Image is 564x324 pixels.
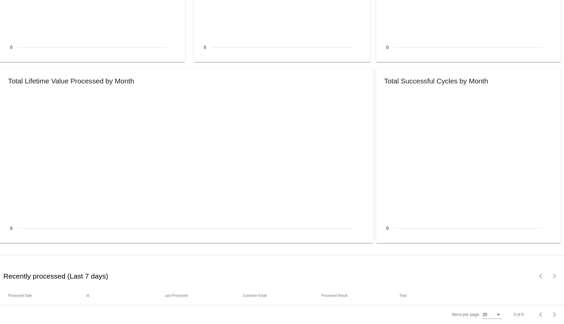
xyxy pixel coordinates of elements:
button: Next page [548,269,561,283]
text: 0 [10,226,12,231]
button: Previous page [534,269,548,283]
mat-header-cell: Processed Result [321,294,399,297]
mat-header-cell: Total [399,294,478,297]
mat-header-cell: Processed Date [8,294,86,297]
h2: Total Successful Cycles by Month [384,77,488,85]
text: 0 [386,226,389,231]
mat-header-cell: Last Processed [165,294,243,297]
button: Next page [548,308,561,321]
text: 0 [386,45,389,50]
span: 20 [483,312,487,317]
text: 0 [10,45,12,50]
h2: Total Lifetime Value Processed by Month [8,77,134,85]
div: 0 of 0 [514,312,524,317]
mat-header-cell: Customer Email [243,294,321,297]
mat-header-cell: Id [86,294,165,297]
h2: Recently processed (Last 7 days) [3,272,108,280]
mat-select: Items per page: [483,313,501,317]
button: Previous page [534,308,548,321]
div: Items per page: [452,312,480,317]
text: 0 [204,45,206,50]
